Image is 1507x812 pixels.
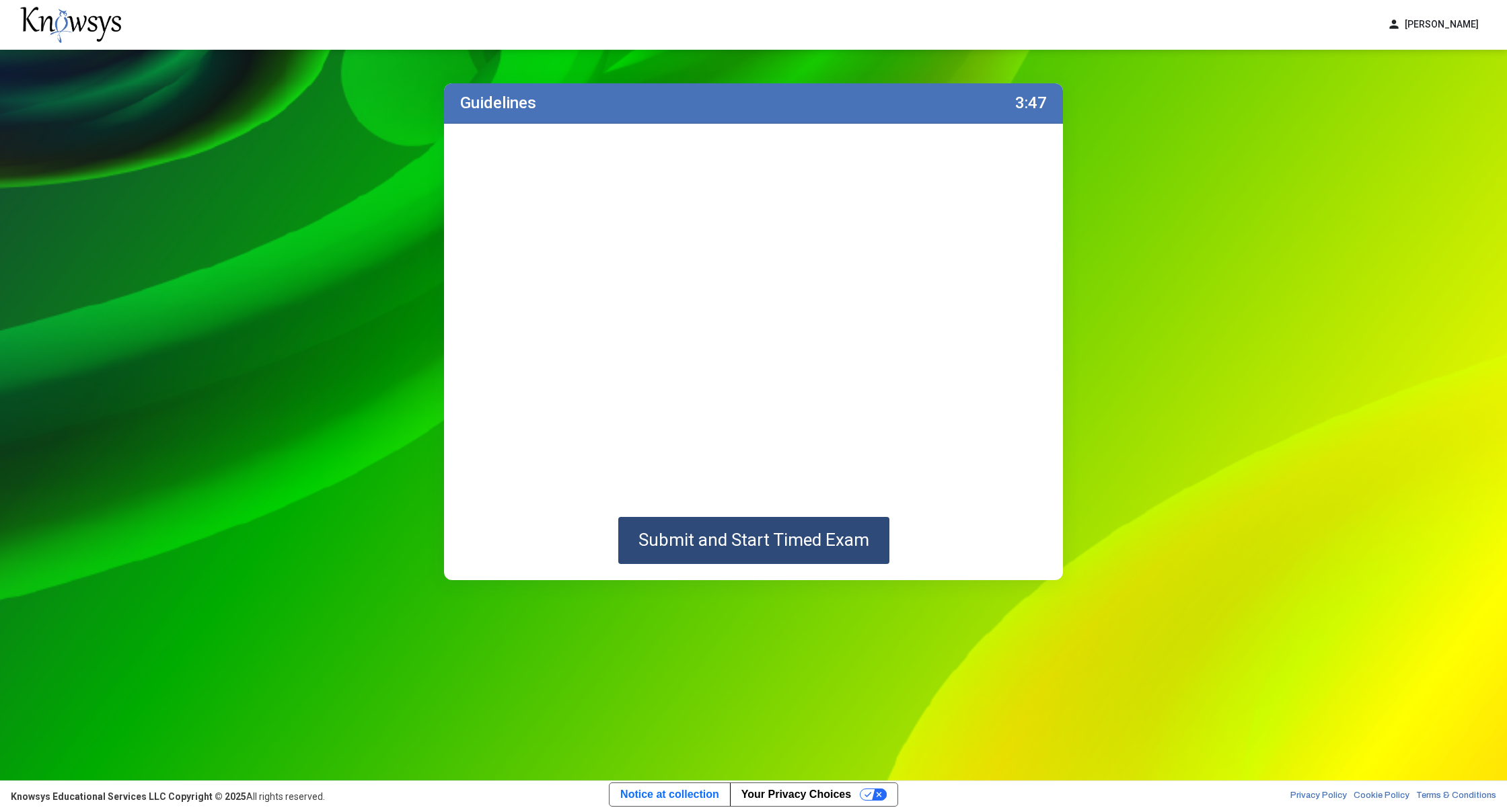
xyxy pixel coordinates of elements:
[638,530,869,550] span: Submit and Start Timed Exam
[1416,790,1496,803] a: Terms & Conditions
[610,783,730,806] a: Notice at collection
[730,783,897,806] button: Your Privacy Choices
[1290,790,1347,803] a: Privacy Policy
[1379,13,1487,36] button: person[PERSON_NAME]
[460,93,536,112] label: Guidelines
[1387,17,1401,32] span: person
[11,790,325,803] div: All rights reserved.
[1354,790,1409,803] a: Cookie Policy
[20,7,121,43] img: knowsys-logo.png
[11,791,246,802] strong: Knowsys Educational Services LLC Copyright © 2025
[618,517,889,564] button: Submit and Start Timed Exam
[1015,93,1047,112] label: 3:47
